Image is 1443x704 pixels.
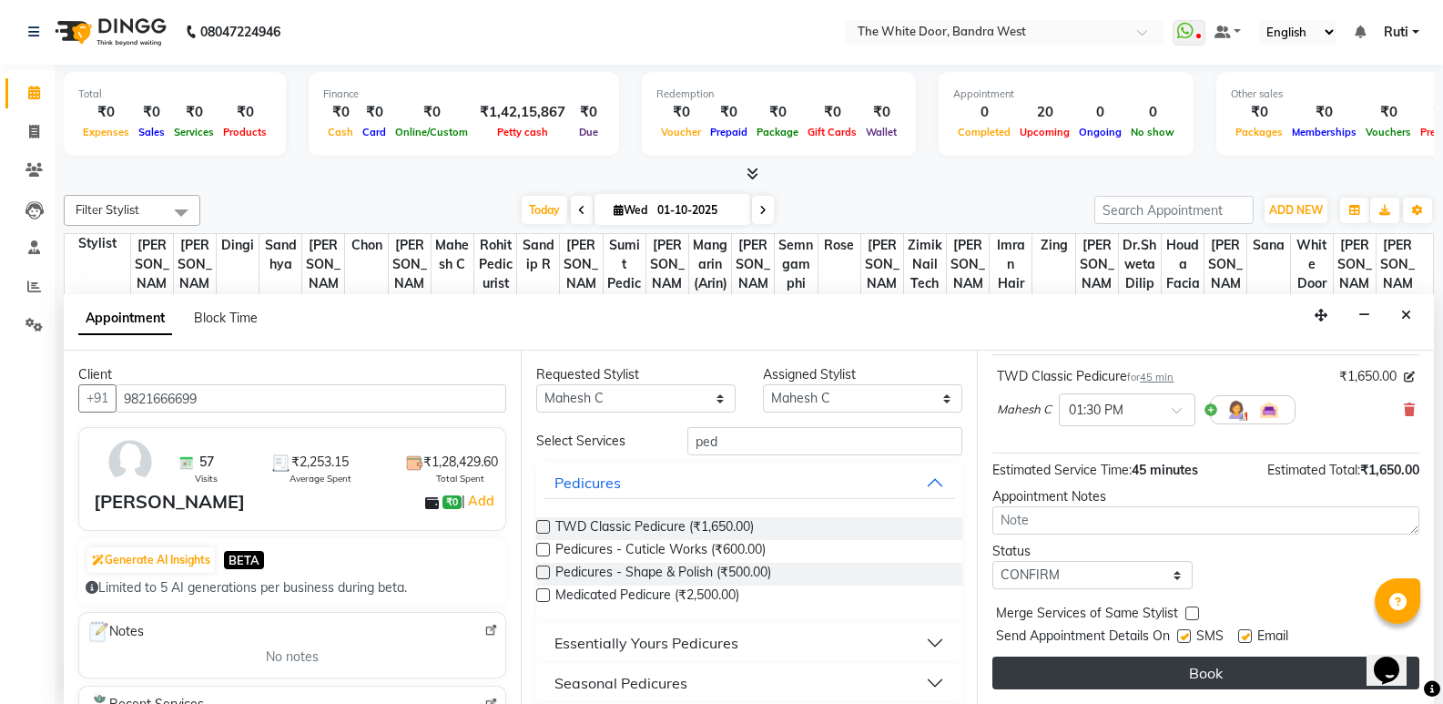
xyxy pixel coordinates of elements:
[169,102,218,123] div: ₹0
[1339,367,1397,386] span: ₹1,650.00
[1074,102,1126,123] div: 0
[1257,627,1288,649] span: Email
[1231,102,1287,123] div: ₹0
[323,126,358,138] span: Cash
[493,126,553,138] span: Petty cash
[1231,126,1287,138] span: Packages
[555,586,739,608] span: Medicated Pedicure (₹2,500.00)
[656,126,706,138] span: Voucher
[1267,462,1360,478] span: Estimated Total:
[224,551,264,568] span: BETA
[290,472,351,485] span: Average Spent
[992,487,1419,506] div: Appointment Notes
[1126,102,1179,123] div: 0
[78,87,271,102] div: Total
[687,427,962,455] input: Search by service name
[803,126,861,138] span: Gift Cards
[953,87,1179,102] div: Appointment
[947,234,989,314] span: [PERSON_NAME]
[94,488,245,515] div: [PERSON_NAME]
[689,234,731,295] span: Mangarin (Arin)
[706,102,752,123] div: ₹0
[1361,102,1416,123] div: ₹0
[752,126,803,138] span: Package
[522,196,567,224] span: Today
[78,302,172,335] span: Appointment
[554,672,687,694] div: Seasonal Pedicures
[323,87,605,102] div: Finance
[996,604,1178,627] span: Merge Services of Same Stylist
[992,462,1132,478] span: Estimated Service Time:
[818,234,860,257] span: Rose
[1015,102,1074,123] div: 20
[1360,462,1419,478] span: ₹1,650.00
[554,632,738,654] div: Essentially Yours Pedicures
[195,472,218,485] span: Visits
[861,234,903,314] span: [PERSON_NAME]
[652,197,743,224] input: 2025-10-01
[732,234,774,352] span: [PERSON_NAME] (Pammy)
[78,102,134,123] div: ₹0
[87,547,215,573] button: Generate AI Insights
[555,563,771,586] span: Pedicures - Shape & Polish (₹500.00)
[555,517,754,540] span: TWD Classic Pedicure (₹1,650.00)
[1404,372,1415,383] i: Edit price
[259,234,301,276] span: Sandhya
[996,627,1170,649] span: Send Appointment Details On
[523,432,674,451] div: Select Services
[218,102,271,123] div: ₹0
[174,234,216,314] span: [PERSON_NAME]
[574,126,603,138] span: Due
[442,495,462,510] span: ₹0
[1032,234,1074,257] span: Zing
[323,102,358,123] div: ₹0
[1119,234,1161,295] span: Dr.Shweta Dilip
[609,203,652,217] span: Wed
[423,453,498,472] span: ₹1,28,429.60
[1393,301,1419,330] button: Close
[291,453,349,472] span: ₹2,253.15
[46,6,171,57] img: logo
[218,126,271,138] span: Products
[861,126,901,138] span: Wallet
[517,234,559,276] span: Sandip R
[134,102,169,123] div: ₹0
[358,102,391,123] div: ₹0
[169,126,218,138] span: Services
[1247,234,1289,257] span: Sana
[1094,196,1254,224] input: Search Appointment
[1269,203,1323,217] span: ADD NEW
[86,578,499,597] div: Limited to 5 AI generations per business during beta.
[1287,102,1361,123] div: ₹0
[997,401,1052,419] span: Mahesh C
[555,540,766,563] span: Pedicures - Cuticle Works (₹600.00)
[391,126,473,138] span: Online/Custom
[104,435,157,488] img: avatar
[1225,399,1247,421] img: Hairdresser.png
[544,466,956,499] button: Pedicures
[78,365,506,384] div: Client
[465,490,497,512] a: Add
[560,234,602,314] span: [PERSON_NAME]
[436,472,484,485] span: Total Spent
[1377,234,1419,314] span: [PERSON_NAME]
[200,6,280,57] b: 08047224946
[473,102,573,123] div: ₹1,42,15,867
[1367,631,1425,686] iframe: chat widget
[1204,234,1246,314] span: [PERSON_NAME]
[1258,399,1280,421] img: Interior.png
[1361,126,1416,138] span: Vouchers
[1334,234,1376,314] span: [PERSON_NAME]
[65,234,130,253] div: Stylist
[266,648,319,667] span: No notes
[462,490,497,512] span: |
[474,234,516,295] span: Rohit Pedicurist
[656,87,901,102] div: Redemption
[953,102,1015,123] div: 0
[775,234,817,333] span: Semngamphi Jamang
[763,365,962,384] div: Assigned Stylist
[752,102,803,123] div: ₹0
[544,667,956,699] button: Seasonal Pedicures
[1132,462,1198,478] span: 45 minutes
[131,234,173,333] span: [PERSON_NAME] Skin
